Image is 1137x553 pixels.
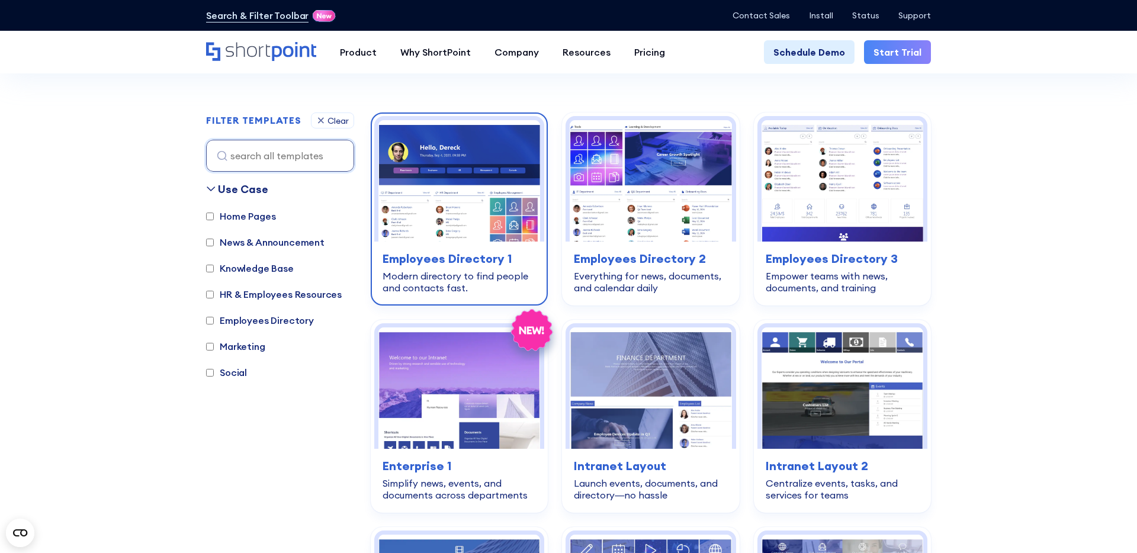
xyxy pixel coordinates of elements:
a: Why ShortPoint [388,40,483,64]
img: SharePoint template team site: Everything for news, documents, and calendar daily | ShortPoint Te... [570,120,731,242]
div: Simplify news, events, and documents across departments [383,477,536,501]
h3: Intranet Layout [574,457,727,475]
label: HR & Employees Resources [206,287,342,301]
div: Pricing [634,45,665,59]
input: search all templates [206,140,354,172]
h3: Intranet Layout 2 [766,457,919,475]
div: Why ShortPoint [400,45,471,59]
a: SharePoint employee directory template: Modern directory to find people and contacts fast | Short... [371,112,548,306]
label: Marketing [206,339,265,353]
img: SharePoint homepage design: Centralize events, tasks, and services for teams | ShortPoint Templates [762,327,923,449]
a: Search & Filter Toolbar [206,8,309,22]
div: Empower teams with news, documents, and training [766,270,919,294]
img: SharePoint team site template: Empower teams with news, documents, and training | ShortPoint Temp... [762,120,923,242]
input: Marketing [206,343,214,351]
div: Product [340,45,377,59]
a: SharePoint page design: Launch events, documents, and directory—no hassle | ShortPoint TemplatesI... [562,320,739,513]
a: SharePoint template team site: Everything for news, documents, and calendar daily | ShortPoint Te... [562,112,739,306]
div: Company [494,45,539,59]
a: Product [328,40,388,64]
input: Employees Directory [206,317,214,324]
img: SharePoint employee directory template: Modern directory to find people and contacts fast | Short... [378,120,540,242]
div: Launch events, documents, and directory—no hassle [574,477,727,501]
img: SharePoint page design: Launch events, documents, and directory—no hassle | ShortPoint Templates [570,327,731,449]
input: Knowledge Base [206,265,214,272]
a: Pricing [622,40,677,64]
label: Knowledge Base [206,261,294,275]
button: Open CMP widget [6,519,34,547]
h3: Employees Directory 3 [766,250,919,268]
a: Start Trial [864,40,931,64]
div: Centralize events, tasks, and services for teams [766,477,919,501]
img: SharePoint homepage template: Simplify news, events, and documents across departments | ShortPoin... [378,327,540,449]
a: SharePoint homepage template: Simplify news, events, and documents across departments | ShortPoin... [371,320,548,513]
input: HR & Employees Resources [206,291,214,298]
a: Resources [551,40,622,64]
a: Schedule Demo [764,40,855,64]
a: Company [483,40,551,64]
a: Status [852,11,879,20]
h2: FILTER TEMPLATES [206,115,301,126]
div: Clear [327,117,349,125]
label: News & Announcement [206,235,325,249]
iframe: Chat Widget [1078,496,1137,553]
input: News & Announcement [206,239,214,246]
input: Home Pages [206,213,214,220]
div: Everything for news, documents, and calendar daily [574,270,727,294]
a: SharePoint homepage design: Centralize events, tasks, and services for teams | ShortPoint Templat... [754,320,931,513]
a: Support [898,11,931,20]
h3: Employees Directory 2 [574,250,727,268]
label: Home Pages [206,209,275,223]
label: Employees Directory [206,313,314,327]
a: Install [809,11,833,20]
h3: Employees Directory 1 [383,250,536,268]
a: Contact Sales [733,11,790,20]
a: SharePoint team site template: Empower teams with news, documents, and training | ShortPoint Temp... [754,112,931,306]
label: Social [206,365,247,380]
a: Home [206,42,316,62]
div: Use Case [218,181,268,197]
div: Modern directory to find people and contacts fast. [383,270,536,294]
input: Social [206,369,214,377]
h3: Enterprise 1 [383,457,536,475]
div: Resources [563,45,611,59]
